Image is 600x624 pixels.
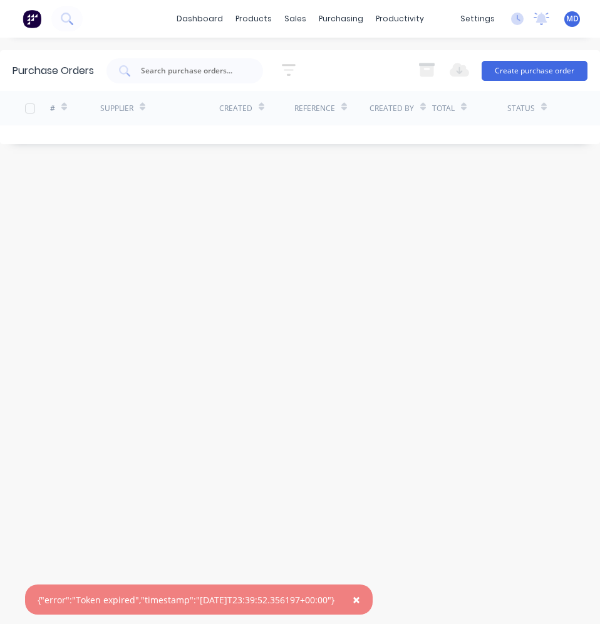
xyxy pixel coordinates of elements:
div: Created [219,103,252,114]
a: dashboard [170,9,229,28]
div: productivity [370,9,430,28]
div: Total [432,103,455,114]
button: Create purchase order [482,61,587,81]
button: Close [340,584,373,615]
div: Reference [294,103,335,114]
div: Purchase Orders [13,63,94,78]
div: sales [278,9,313,28]
div: Supplier [100,103,133,114]
input: Search purchase orders... [140,65,244,77]
span: × [353,591,360,608]
div: settings [454,9,501,28]
div: # [50,103,55,114]
div: Status [507,103,535,114]
div: products [229,9,278,28]
img: Factory [23,9,41,28]
div: purchasing [313,9,370,28]
span: MD [566,13,579,24]
div: {"error":"Token expired","timestamp":"[DATE]T23:39:52.356197+00:00"} [38,593,334,606]
div: Created By [370,103,414,114]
